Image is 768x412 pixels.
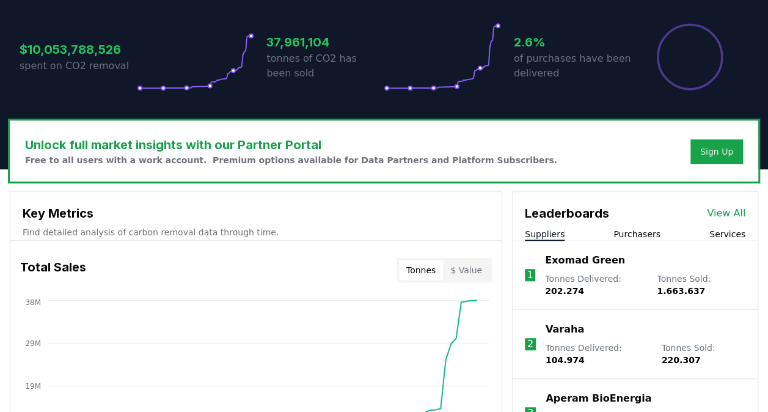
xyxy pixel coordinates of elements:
[399,260,443,280] button: Tonnes
[20,258,86,282] h3: Total Sales
[266,33,384,51] h3: 37,961,104
[25,136,557,154] h3: Unlock full market insights with our Partner Portal
[525,228,565,240] button: Suppliers
[662,355,701,365] span: 220.307
[657,286,705,296] span: 1.663.637
[25,154,557,166] p: Free to all users with a work account. Premium options available for Data Partners and Platform S...
[545,273,645,297] p: Tonnes Delivered :
[527,337,533,351] p: 2
[546,342,649,366] p: Tonnes Delivered :
[707,206,745,221] a: View All
[514,33,631,51] h3: 2.6%
[546,322,584,337] a: Varaha
[545,286,584,296] span: 202.274
[20,40,137,59] h3: $10,053,788,526
[25,339,41,347] tspan: 29M
[656,23,724,91] div: Percentage of sales delivered
[23,204,489,223] h3: Key Metrics
[514,51,631,81] p: of purchases have been delivered
[443,260,489,280] button: $ Value
[20,59,137,73] p: spent on CO2 removal
[25,381,41,390] tspan: 19M
[266,51,384,81] p: tonnes of CO2 has been sold
[545,253,625,268] a: Exomad Green
[709,228,745,240] button: Services
[525,204,609,223] h3: Leaderboards
[546,391,651,406] a: Aperam BioEnergia
[613,228,660,240] button: Purchasers
[662,342,745,366] p: Tonnes Sold :
[546,355,585,365] span: 104.974
[527,268,533,282] p: 1
[23,226,489,238] p: Find detailed analysis of carbon removal data through time.
[700,145,733,158] a: Sign Up
[657,273,745,297] p: Tonnes Sold :
[25,298,41,307] tspan: 38M
[690,139,743,164] button: Sign Up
